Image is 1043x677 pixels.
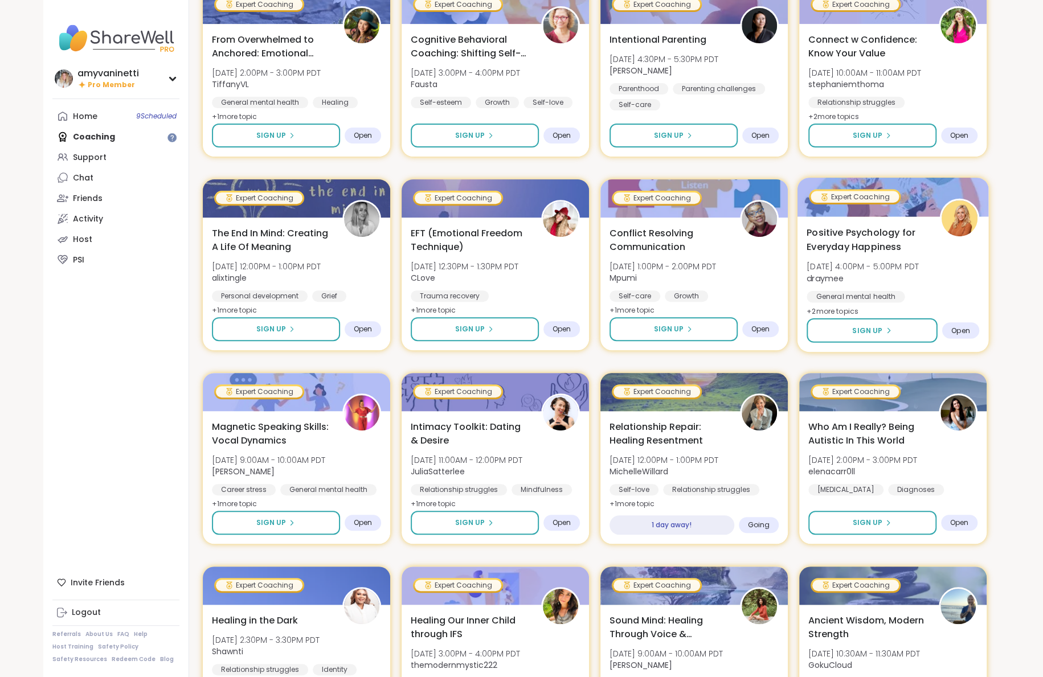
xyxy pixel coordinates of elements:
[742,202,777,237] img: Mpumi
[610,227,727,254] span: Conflict Resolving Communication
[52,106,179,126] a: Home9Scheduled
[808,466,855,477] b: elenacarr0ll
[411,648,520,659] span: [DATE] 3:00PM - 4:00PM PDT
[610,454,718,466] span: [DATE] 12:00PM - 1:00PM PDT
[411,454,522,466] span: [DATE] 11:00AM - 12:00PM PDT
[613,386,700,397] div: Expert Coaching
[77,67,139,80] div: amyvaninetti
[411,124,539,147] button: Sign Up
[216,580,302,591] div: Expert Coaching
[543,8,578,43] img: Fausta
[52,643,93,651] a: Host Training
[940,8,976,43] img: stephaniemthoma
[212,664,308,675] div: Relationship struggles
[344,589,379,624] img: Shawnti
[212,67,321,79] span: [DATE] 2:00PM - 3:00PM PDT
[610,272,637,284] b: Mpumi
[117,630,129,638] a: FAQ
[807,261,919,272] span: [DATE] 4:00PM - 5:00PM PDT
[52,229,179,249] a: Host
[940,589,976,624] img: GokuCloud
[212,227,330,254] span: The End In Mind: Creating A Life Of Meaning
[411,511,539,535] button: Sign Up
[543,589,578,624] img: themodernmystic222
[256,324,286,334] span: Sign Up
[216,192,302,204] div: Expert Coaching
[411,67,520,79] span: [DATE] 3:00PM - 4:00PM PDT
[411,614,529,641] span: Healing Our Inner Child through IFS
[808,511,936,535] button: Sign Up
[808,33,926,60] span: Connect w Confidence: Know Your Value
[853,518,882,528] span: Sign Up
[950,131,968,140] span: Open
[256,130,286,141] span: Sign Up
[888,484,944,495] div: Diagnoses
[52,167,179,188] a: Chat
[654,130,684,141] span: Sign Up
[610,317,738,341] button: Sign Up
[354,518,372,527] span: Open
[808,124,936,147] button: Sign Up
[523,97,572,108] div: Self-love
[411,272,435,284] b: CLove
[543,202,578,237] img: CLove
[610,261,716,272] span: [DATE] 1:00PM - 2:00PM PDT
[52,655,107,663] a: Safety Resources
[212,33,330,60] span: From Overwhelmed to Anchored: Emotional Regulation
[344,202,379,237] img: alixtingle
[52,188,179,208] a: Friends
[354,131,372,140] span: Open
[212,261,321,272] span: [DATE] 12:00PM - 1:00PM PDT
[212,124,340,147] button: Sign Up
[52,18,179,58] img: ShareWell Nav Logo
[85,630,113,638] a: About Us
[553,131,571,140] span: Open
[543,395,578,430] img: JuliaSatterlee
[807,318,938,343] button: Sign Up
[610,466,668,477] b: MichelleWillard
[751,325,770,334] span: Open
[411,227,529,254] span: EFT (Emotional Freedom Technique)
[812,580,899,591] div: Expert Coaching
[73,193,103,204] div: Friends
[73,152,107,163] div: Support
[811,191,899,202] div: Expert Coaching
[313,97,358,108] div: Healing
[455,324,485,334] span: Sign Up
[610,83,668,95] div: Parenthood
[411,659,497,671] b: themodernmystic222
[610,659,672,671] b: [PERSON_NAME]
[344,395,379,430] img: Lisa_LaCroix
[212,466,275,477] b: [PERSON_NAME]
[610,290,660,302] div: Self-care
[610,124,738,147] button: Sign Up
[742,589,777,624] img: Joana_Ayala
[216,386,302,397] div: Expert Coaching
[167,133,177,142] iframe: Spotlight
[411,97,471,108] div: Self-esteem
[52,208,179,229] a: Activity
[808,614,926,641] span: Ancient Wisdom, Modern Strength
[52,249,179,270] a: PSI
[52,147,179,167] a: Support
[411,420,529,448] span: Intimacy Toolkit: Dating & Desire
[455,130,485,141] span: Sign Up
[654,324,684,334] span: Sign Up
[610,614,727,641] span: Sound Mind: Healing Through Voice & Vibration
[98,643,138,651] a: Safety Policy
[212,634,320,646] span: [DATE] 2:30PM - 3:30PM PDT
[807,225,927,253] span: Positive Psychology for Everyday Happiness
[160,655,174,663] a: Blog
[663,484,759,495] div: Relationship struggles
[88,80,135,90] span: Pro Member
[212,97,308,108] div: General mental health
[411,317,539,341] button: Sign Up
[808,648,920,659] span: [DATE] 10:30AM - 11:30AM PDT
[807,291,905,302] div: General mental health
[73,234,92,245] div: Host
[411,261,518,272] span: [DATE] 12:30PM - 1:30PM PDT
[354,325,372,334] span: Open
[415,192,501,204] div: Expert Coaching
[610,648,723,659] span: [DATE] 9:00AM - 10:00AM PDT
[52,602,179,623] a: Logout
